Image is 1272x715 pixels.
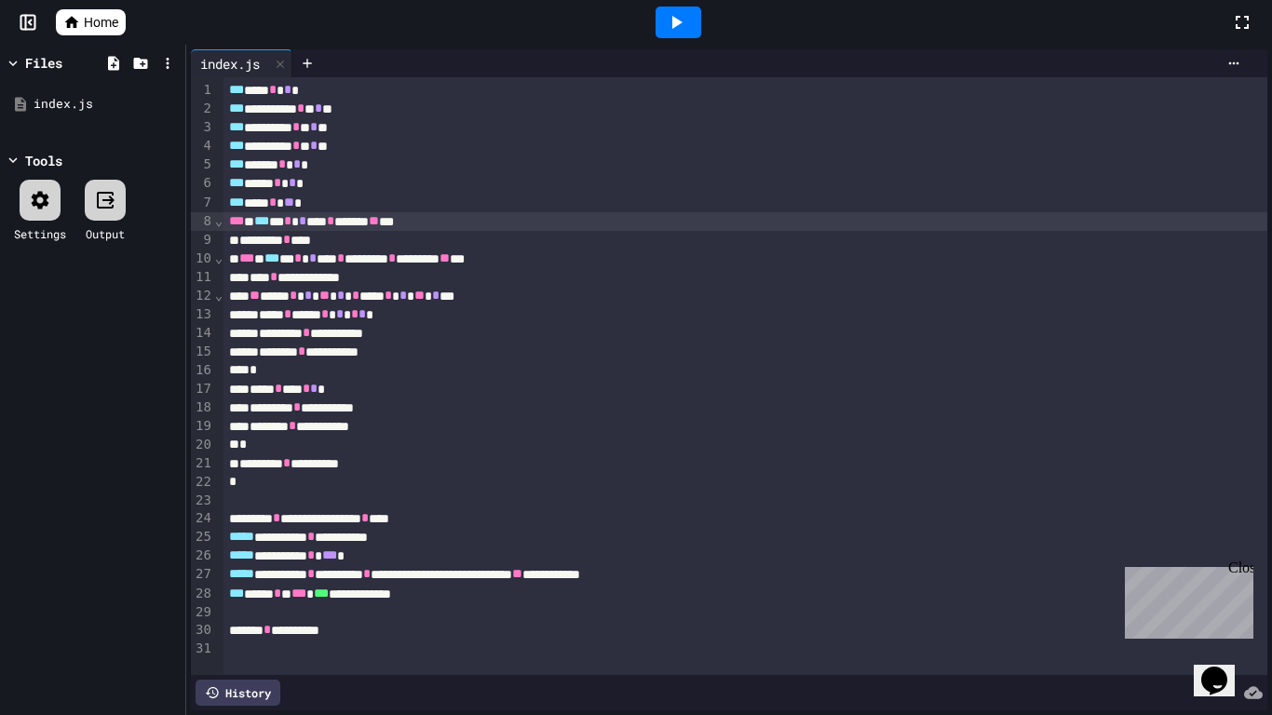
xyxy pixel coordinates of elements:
div: 20 [191,436,214,454]
span: Fold line [214,213,223,228]
div: 1 [191,81,214,100]
a: Home [56,9,126,35]
div: 17 [191,380,214,398]
div: 3 [191,118,214,137]
div: 5 [191,155,214,174]
div: 18 [191,398,214,417]
iframe: chat widget [1117,560,1253,639]
div: 27 [191,565,214,584]
div: 2 [191,100,214,118]
div: History [196,680,280,706]
div: 31 [191,640,214,658]
div: 26 [191,546,214,565]
div: 4 [191,137,214,155]
div: Output [86,225,125,242]
div: 13 [191,305,214,324]
span: Fold line [214,250,223,265]
div: 19 [191,417,214,436]
div: 8 [191,212,214,231]
div: 9 [191,231,214,250]
div: 23 [191,492,214,510]
div: Tools [25,151,62,170]
div: 12 [191,287,214,305]
div: index.js [191,49,292,77]
span: Home [84,13,118,32]
span: Fold line [214,288,223,303]
div: 10 [191,250,214,268]
div: 7 [191,194,214,212]
div: index.js [34,95,179,114]
div: 6 [191,174,214,193]
div: 11 [191,268,214,287]
div: 29 [191,603,214,622]
div: 14 [191,324,214,343]
div: 21 [191,454,214,473]
div: 15 [191,343,214,361]
div: 28 [191,585,214,603]
div: Settings [14,225,66,242]
div: 22 [191,473,214,492]
div: Files [25,53,62,73]
div: index.js [191,54,269,74]
div: 25 [191,528,214,546]
div: Chat with us now!Close [7,7,129,118]
div: 16 [191,361,214,380]
iframe: chat widget [1194,641,1253,696]
div: 24 [191,509,214,528]
div: 30 [191,621,214,640]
